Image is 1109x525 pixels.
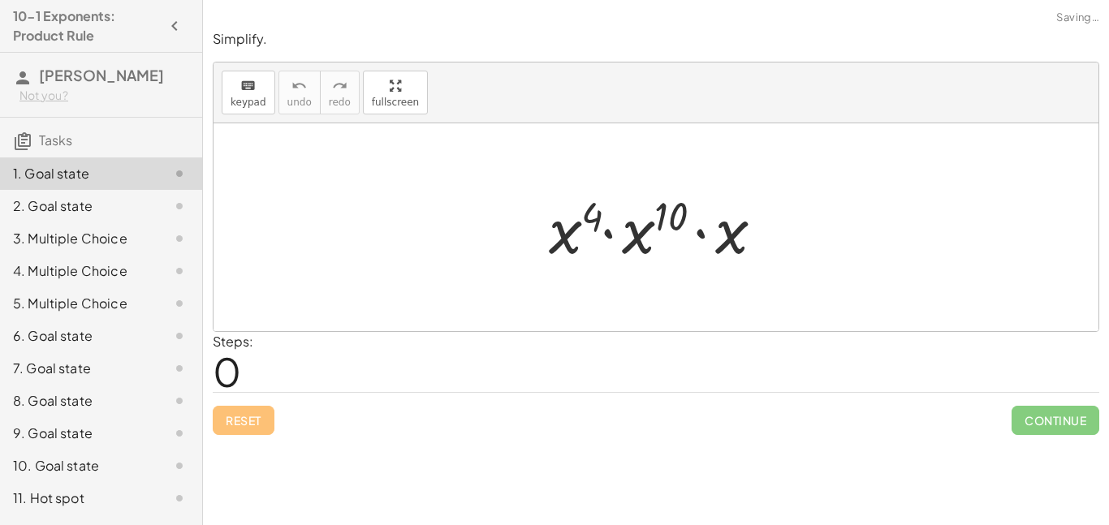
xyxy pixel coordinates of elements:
i: Task not started. [170,164,189,183]
i: Task not started. [170,424,189,443]
div: Not you? [19,88,189,104]
div: 6. Goal state [13,326,144,346]
i: Task not started. [170,326,189,346]
span: Saving… [1056,10,1099,26]
i: Task not started. [170,359,189,378]
i: Task not started. [170,456,189,476]
p: Simplify. [213,30,1099,49]
div: 2. Goal state [13,196,144,216]
span: fullscreen [372,97,419,108]
button: redoredo [320,71,360,114]
label: Steps: [213,333,253,350]
div: 11. Hot spot [13,488,144,508]
i: Task not started. [170,391,189,411]
div: 10. Goal state [13,456,144,476]
div: 7. Goal state [13,359,144,378]
i: undo [291,76,307,96]
div: 4. Multiple Choice [13,261,144,281]
button: undoundo [278,71,321,114]
span: Tasks [39,131,72,148]
button: fullscreen [363,71,428,114]
i: Task not started. [170,488,189,508]
div: 3. Multiple Choice [13,229,144,248]
span: undo [287,97,312,108]
div: 1. Goal state [13,164,144,183]
i: redo [332,76,347,96]
h4: 10-1 Exponents: Product Rule [13,6,160,45]
div: 5. Multiple Choice [13,294,144,313]
span: redo [329,97,351,108]
button: keyboardkeypad [222,71,275,114]
div: 9. Goal state [13,424,144,443]
i: Task not started. [170,294,189,313]
i: Task not started. [170,261,189,281]
i: Task not started. [170,196,189,216]
i: Task not started. [170,229,189,248]
div: 8. Goal state [13,391,144,411]
span: keypad [231,97,266,108]
i: keyboard [240,76,256,96]
span: 0 [213,346,241,396]
span: [PERSON_NAME] [39,66,164,84]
